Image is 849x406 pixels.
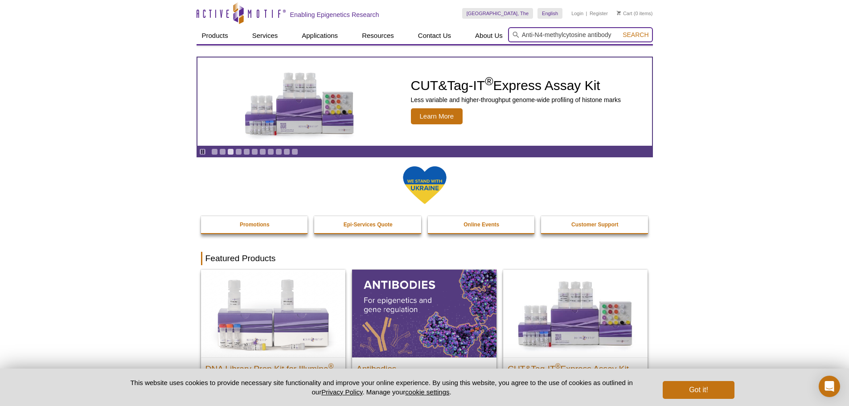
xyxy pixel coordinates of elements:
[411,79,621,92] h2: CUT&Tag-IT Express Assay Kit
[503,270,648,357] img: CUT&Tag-IT® Express Assay Kit
[617,10,632,16] a: Cart
[411,108,463,124] span: Learn More
[267,148,274,155] a: Go to slide 8
[508,360,643,373] h2: CUT&Tag-IT Express Assay Kit
[470,27,508,44] a: About Us
[240,221,270,228] strong: Promotions
[508,27,653,42] input: Keyword, Cat. No.
[623,31,648,38] span: Search
[201,270,345,357] img: DNA Library Prep Kit for Illumina
[197,57,652,146] article: CUT&Tag-IT Express Assay Kit
[590,10,608,16] a: Register
[259,148,266,155] a: Go to slide 7
[503,270,648,405] a: CUT&Tag-IT® Express Assay Kit CUT&Tag-IT®Express Assay Kit Less variable and higher-throughput ge...
[413,27,456,44] a: Contact Us
[819,376,840,397] div: Open Intercom Messenger
[462,8,533,19] a: [GEOGRAPHIC_DATA], The
[620,31,651,39] button: Search
[541,216,649,233] a: Customer Support
[571,221,618,228] strong: Customer Support
[321,388,362,396] a: Privacy Policy
[115,378,648,397] p: This website uses cookies to provide necessary site functionality and improve your online experie...
[411,96,621,104] p: Less variable and higher-throughput genome-wide profiling of histone marks
[352,270,496,405] a: All Antibodies Antibodies Application-tested antibodies for ChIP, CUT&Tag, and CUT&RUN.
[663,381,734,399] button: Got it!
[344,221,393,228] strong: Epi-Services Quote
[537,8,562,19] a: English
[275,148,282,155] a: Go to slide 9
[251,148,258,155] a: Go to slide 6
[235,148,242,155] a: Go to slide 4
[428,216,536,233] a: Online Events
[201,252,648,265] h2: Featured Products
[226,53,373,151] img: CUT&Tag-IT Express Assay Kit
[485,75,493,87] sup: ®
[405,388,449,396] button: cookie settings
[586,8,587,19] li: |
[205,360,341,373] h2: DNA Library Prep Kit for Illumina
[197,27,234,44] a: Products
[571,10,583,16] a: Login
[291,148,298,155] a: Go to slide 11
[402,165,447,205] img: We Stand With Ukraine
[617,11,621,15] img: Your Cart
[328,362,334,369] sup: ®
[290,11,379,19] h2: Enabling Epigenetics Research
[357,27,399,44] a: Resources
[211,148,218,155] a: Go to slide 1
[296,27,343,44] a: Applications
[247,27,283,44] a: Services
[283,148,290,155] a: Go to slide 10
[463,221,499,228] strong: Online Events
[352,270,496,357] img: All Antibodies
[227,148,234,155] a: Go to slide 3
[243,148,250,155] a: Go to slide 5
[219,148,226,155] a: Go to slide 2
[201,216,309,233] a: Promotions
[199,148,206,155] a: Toggle autoplay
[617,8,653,19] li: (0 items)
[555,362,561,369] sup: ®
[314,216,422,233] a: Epi-Services Quote
[197,57,652,146] a: CUT&Tag-IT Express Assay Kit CUT&Tag-IT®Express Assay Kit Less variable and higher-throughput gen...
[357,360,492,373] h2: Antibodies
